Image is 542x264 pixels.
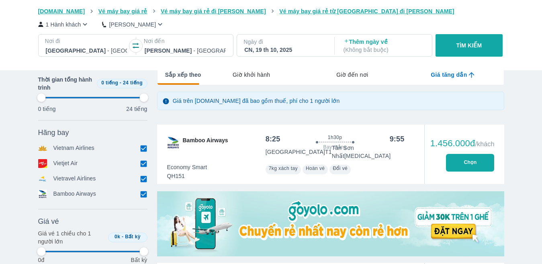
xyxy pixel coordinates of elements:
[157,191,504,256] img: media-0
[45,37,128,45] p: Nơi đi
[344,38,425,54] p: Thêm ngày về
[328,134,342,141] span: 1h30p
[436,34,503,57] button: TÌM KIẾM
[173,97,340,105] p: Giá trên [DOMAIN_NAME] đã bao gồm thuế, phí cho 1 người lớn
[115,234,120,239] span: 0k
[446,154,494,172] button: Chọn
[269,166,298,171] span: 7kg xách tay
[38,229,105,246] p: Giá vé 1 chiều cho 1 người lớn
[122,234,123,239] span: -
[38,128,69,137] span: Hãng bay
[243,38,326,46] p: Ngày đi
[244,46,325,54] div: CN, 19 th 10, 2025
[38,105,56,113] p: 0 tiếng
[336,71,368,79] span: Giờ đến nơi
[101,80,118,86] span: 0 tiếng
[266,148,332,156] p: [GEOGRAPHIC_DATA] T1
[456,41,482,49] p: TÌM KIẾM
[167,163,207,171] span: Economy Smart
[233,71,270,79] span: Giờ khởi hành
[46,20,81,29] p: 1 Hành khách
[279,8,454,14] span: Vé máy bay giá rẻ từ [GEOGRAPHIC_DATA] đi [PERSON_NAME]
[333,166,348,171] span: Đổi vé
[144,37,227,45] p: Nơi đến
[167,136,180,149] img: QH
[165,71,201,79] span: Sắp xếp theo
[38,256,45,264] p: 0đ
[475,141,494,147] span: /khách
[306,166,325,171] span: Hoàn vé
[390,134,405,144] div: 9:55
[123,80,143,86] span: 24 tiếng
[431,71,467,79] span: Giá tăng dần
[38,7,504,15] nav: breadcrumb
[266,134,280,144] div: 8:25
[126,105,147,113] p: 24 tiếng
[53,159,78,168] p: Vietjet Air
[109,20,156,29] p: [PERSON_NAME]
[38,76,94,92] span: Thời gian tổng hành trình
[98,8,147,14] span: Vé máy bay giá rẻ
[38,8,85,14] span: [DOMAIN_NAME]
[161,8,266,14] span: Vé máy bay giá rẻ đi [PERSON_NAME]
[201,66,503,83] div: lab API tabs example
[344,46,425,54] p: ( Không bắt buộc )
[38,217,59,226] span: Giá vé
[120,80,121,86] span: -
[430,139,495,148] div: 1.456.000đ
[53,174,96,183] p: Vietravel Airlines
[167,172,207,180] span: QH151
[131,256,147,264] p: Bất kỳ
[53,144,95,153] p: Vietnam Airlines
[53,190,96,199] p: Bamboo Airways
[125,234,141,239] span: Bất kỳ
[332,144,405,160] p: Tân Sơn Nhất [MEDICAL_DATA]
[183,136,228,149] span: Bamboo Airways
[102,20,164,29] button: [PERSON_NAME]
[38,20,90,29] button: 1 Hành khách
